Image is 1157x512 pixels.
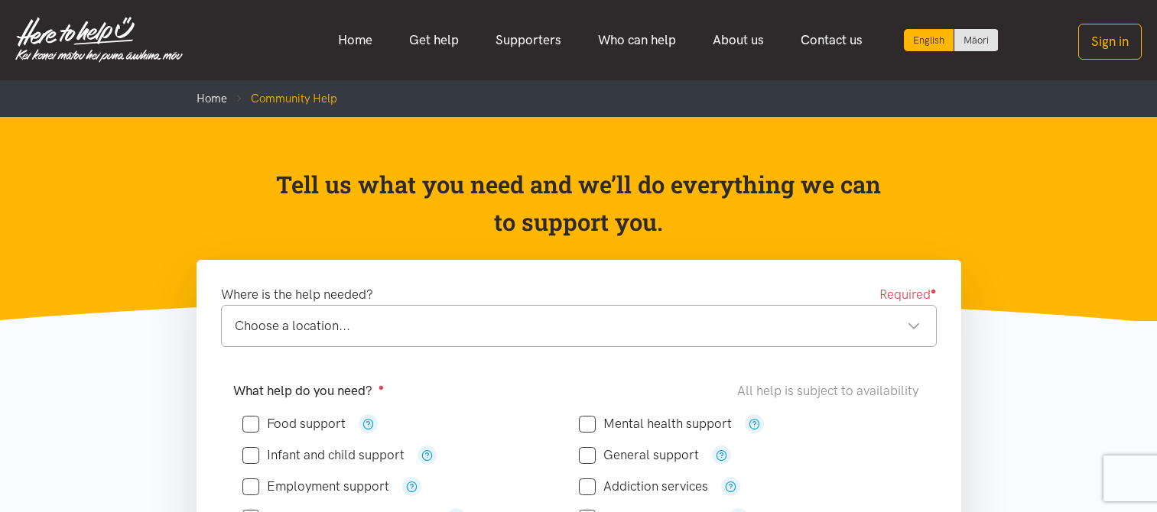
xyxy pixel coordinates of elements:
[379,381,385,393] sup: ●
[1078,24,1142,60] button: Sign in
[580,24,694,57] a: Who can help
[275,166,882,241] p: Tell us what you need and we’ll do everything we can to support you.
[233,381,385,401] label: What help do you need?
[879,284,937,305] span: Required
[15,17,183,63] img: Home
[242,480,389,493] label: Employment support
[782,24,881,57] a: Contact us
[694,24,782,57] a: About us
[904,29,954,51] div: Current language
[954,29,998,51] a: Switch to Te Reo Māori
[904,29,999,51] div: Language toggle
[579,449,699,462] label: General support
[197,92,227,105] a: Home
[221,284,373,305] label: Where is the help needed?
[242,417,346,430] label: Food support
[579,480,708,493] label: Addiction services
[737,381,925,401] div: All help is subject to availability
[477,24,580,57] a: Supporters
[227,89,337,108] li: Community Help
[579,417,732,430] label: Mental health support
[931,285,937,297] sup: ●
[320,24,391,57] a: Home
[391,24,477,57] a: Get help
[235,316,921,336] div: Choose a location...
[242,449,405,462] label: Infant and child support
